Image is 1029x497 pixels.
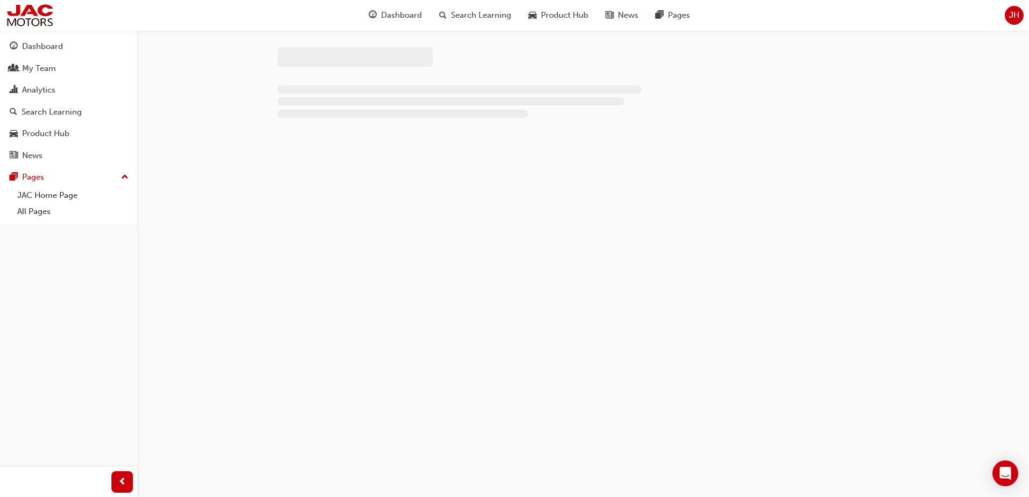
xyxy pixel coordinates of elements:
button: Pages [4,167,133,187]
a: Dashboard [4,37,133,56]
span: search-icon [439,9,447,22]
button: DashboardMy TeamAnalyticsSearch LearningProduct HubNews [4,34,133,167]
a: All Pages [13,203,133,220]
a: News [4,146,133,166]
span: car-icon [10,129,18,139]
div: Dashboard [22,40,63,53]
span: prev-icon [118,475,126,489]
span: pages-icon [10,173,18,182]
a: search-iconSearch Learning [431,4,520,26]
a: JAC Home Page [13,187,133,204]
a: news-iconNews [597,4,647,26]
span: news-icon [605,9,614,22]
div: My Team [22,62,56,75]
span: Dashboard [381,9,422,22]
a: Product Hub [4,124,133,144]
span: people-icon [10,64,18,74]
div: Product Hub [22,127,69,140]
a: pages-iconPages [647,4,699,26]
span: search-icon [10,108,17,117]
div: News [22,150,43,162]
div: Analytics [22,84,55,96]
span: car-icon [528,9,537,22]
a: car-iconProduct Hub [520,4,597,26]
span: guage-icon [369,9,377,22]
div: Search Learning [22,106,82,118]
a: Search Learning [4,102,133,122]
a: guage-iconDashboard [360,4,431,26]
span: Pages [668,9,690,22]
a: My Team [4,59,133,79]
button: JH [1005,6,1024,25]
span: news-icon [10,151,18,161]
span: Product Hub [541,9,588,22]
span: pages-icon [656,9,664,22]
span: up-icon [121,171,129,184]
div: Open Intercom Messenger [992,460,1018,486]
span: News [618,9,638,22]
div: Pages [22,171,44,183]
span: Search Learning [451,9,511,22]
img: jac-portal [5,3,54,27]
span: guage-icon [10,42,18,52]
span: JH [1009,9,1019,22]
a: Analytics [4,80,133,100]
span: chart-icon [10,86,18,95]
